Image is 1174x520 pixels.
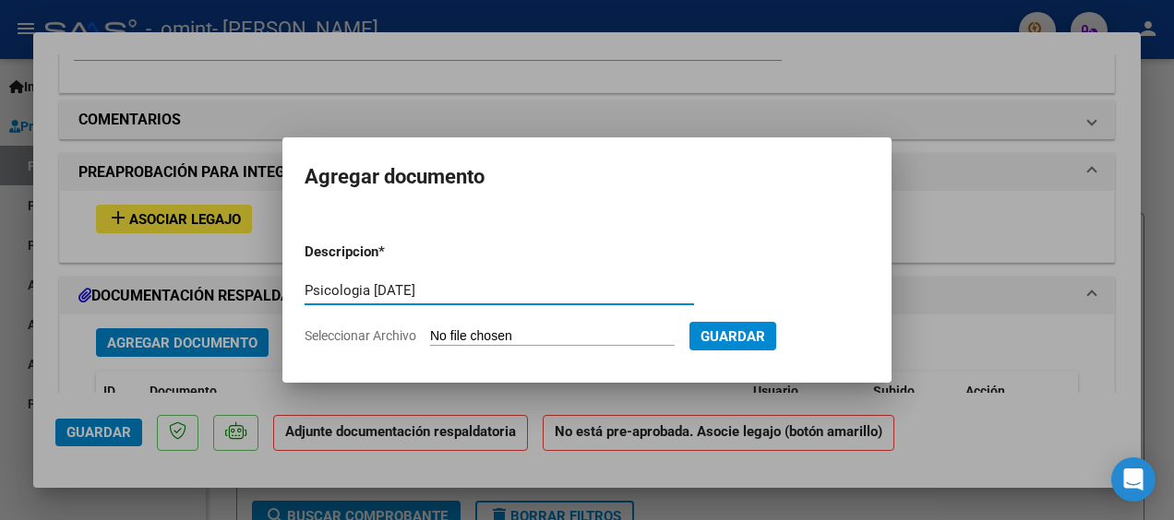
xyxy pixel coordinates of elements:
[701,328,765,345] span: Guardar
[689,322,776,350] button: Guardar
[1111,457,1156,502] div: Open Intercom Messenger
[305,328,416,343] span: Seleccionar Archivo
[305,160,869,195] h2: Agregar documento
[305,242,474,263] p: Descripcion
